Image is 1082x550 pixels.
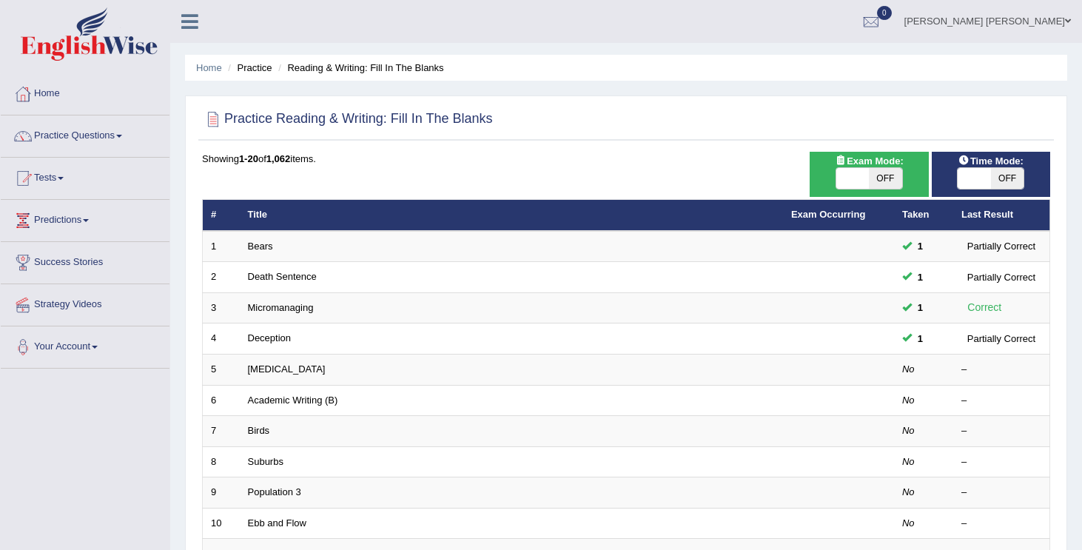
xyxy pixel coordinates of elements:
[952,153,1029,169] span: Time Mode:
[203,262,240,293] td: 2
[275,61,443,75] li: Reading & Writing: Fill In The Blanks
[961,394,1041,408] div: –
[870,168,903,189] span: OFF
[1,200,169,237] a: Predictions
[203,323,240,355] td: 4
[203,200,240,231] th: #
[248,241,273,252] a: Bears
[266,153,291,164] b: 1,062
[961,424,1041,438] div: –
[961,331,1041,346] div: Partially Correct
[1,73,169,110] a: Home
[240,200,783,231] th: Title
[239,153,258,164] b: 1-20
[829,153,909,169] span: Exam Mode:
[203,416,240,447] td: 7
[1,115,169,152] a: Practice Questions
[248,456,283,467] a: Suburbs
[877,6,892,20] span: 0
[902,517,915,529] em: No
[961,517,1041,531] div: –
[224,61,272,75] li: Practice
[912,269,929,285] span: You can still take this question
[203,446,240,477] td: 8
[203,477,240,509] td: 9
[902,395,915,406] em: No
[894,200,953,231] th: Taken
[203,385,240,416] td: 6
[1,242,169,279] a: Success Stories
[202,108,493,130] h2: Practice Reading & Writing: Fill In The Blanks
[961,269,1041,285] div: Partially Correct
[203,292,240,323] td: 3
[248,425,270,436] a: Birds
[203,355,240,386] td: 5
[912,238,929,254] span: You can still take this question
[810,152,928,197] div: Show exams occurring in exams
[961,455,1041,469] div: –
[248,486,301,497] a: Population 3
[1,284,169,321] a: Strategy Videos
[902,456,915,467] em: No
[248,517,307,529] a: Ebb and Flow
[248,271,317,282] a: Death Sentence
[248,363,326,375] a: [MEDICAL_DATA]
[953,200,1050,231] th: Last Result
[961,363,1041,377] div: –
[196,62,222,73] a: Home
[912,331,929,346] span: You can still take this question
[248,395,338,406] a: Academic Writing (B)
[902,363,915,375] em: No
[791,209,865,220] a: Exam Occurring
[961,299,1008,316] div: Correct
[902,486,915,497] em: No
[1,326,169,363] a: Your Account
[912,300,929,315] span: You can still take this question
[248,302,314,313] a: Micromanaging
[902,425,915,436] em: No
[961,238,1041,254] div: Partially Correct
[961,486,1041,500] div: –
[203,508,240,539] td: 10
[1,158,169,195] a: Tests
[248,332,292,343] a: Deception
[202,152,1050,166] div: Showing of items.
[991,168,1024,189] span: OFF
[203,231,240,262] td: 1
